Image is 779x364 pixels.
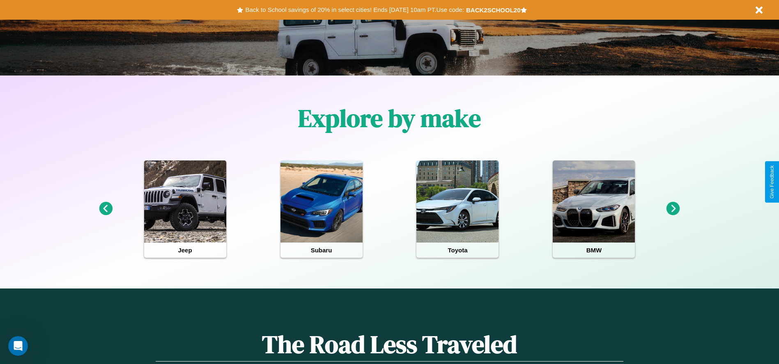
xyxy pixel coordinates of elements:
h4: Jeep [144,243,226,258]
h4: Subaru [280,243,363,258]
h1: The Road Less Traveled [156,327,623,362]
div: Give Feedback [769,165,775,199]
h1: Explore by make [298,101,481,135]
h4: BMW [553,243,635,258]
b: BACK2SCHOOL20 [466,7,521,14]
button: Back to School savings of 20% in select cities! Ends [DATE] 10am PT.Use code: [243,4,466,16]
h4: Toyota [416,243,499,258]
iframe: Intercom live chat [8,336,28,356]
